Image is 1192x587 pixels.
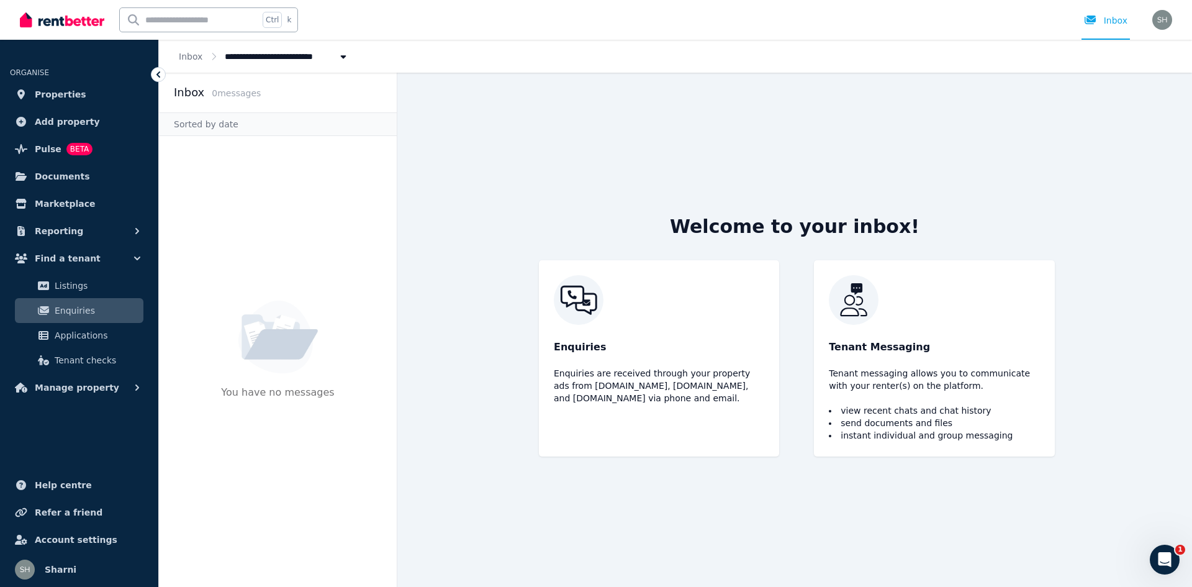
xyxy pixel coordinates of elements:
[55,278,138,293] span: Listings
[10,375,148,400] button: Manage property
[35,87,86,102] span: Properties
[174,84,204,101] h2: Inbox
[35,505,102,520] span: Refer a friend
[10,109,148,134] a: Add property
[287,15,291,25] span: k
[1152,10,1172,30] img: Sharni
[1150,545,1180,575] iframe: Intercom live chat
[15,273,143,298] a: Listings
[35,169,90,184] span: Documents
[159,40,369,73] nav: Breadcrumb
[55,353,138,368] span: Tenant checks
[554,275,764,325] img: RentBetter Inbox
[15,348,143,373] a: Tenant checks
[10,191,148,216] a: Marketplace
[10,164,148,189] a: Documents
[159,112,397,136] div: Sorted by date
[179,52,202,61] a: Inbox
[10,68,49,77] span: ORGANISE
[10,527,148,552] a: Account settings
[829,404,1039,417] li: view recent chats and chat history
[66,143,93,155] span: BETA
[829,417,1039,429] li: send documents and files
[35,532,117,547] span: Account settings
[1175,545,1185,555] span: 1
[35,224,83,239] span: Reporting
[829,340,930,355] span: Tenant Messaging
[10,82,148,107] a: Properties
[35,380,119,395] span: Manage property
[10,500,148,525] a: Refer a friend
[55,328,138,343] span: Applications
[829,275,1039,325] img: RentBetter Inbox
[15,298,143,323] a: Enquiries
[35,196,95,211] span: Marketplace
[20,11,104,29] img: RentBetter
[10,473,148,498] a: Help centre
[35,478,92,493] span: Help centre
[221,385,334,422] p: You have no messages
[45,562,76,577] span: Sharni
[212,88,261,98] span: 0 message s
[35,251,101,266] span: Find a tenant
[35,114,100,129] span: Add property
[35,142,61,157] span: Pulse
[1084,14,1127,27] div: Inbox
[554,340,764,355] p: Enquiries
[554,367,764,404] p: Enquiries are received through your property ads from [DOMAIN_NAME], [DOMAIN_NAME], and [DOMAIN_N...
[10,137,148,162] a: PulseBETA
[10,219,148,243] button: Reporting
[10,246,148,271] button: Find a tenant
[15,560,35,580] img: Sharni
[670,216,919,238] h2: Welcome to your inbox!
[263,12,282,28] span: Ctrl
[15,323,143,348] a: Applications
[55,303,138,318] span: Enquiries
[829,429,1039,442] li: instant individual and group messaging
[829,367,1039,392] p: Tenant messaging allows you to communicate with your renter(s) on the platform.
[238,301,318,374] img: No Message Available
